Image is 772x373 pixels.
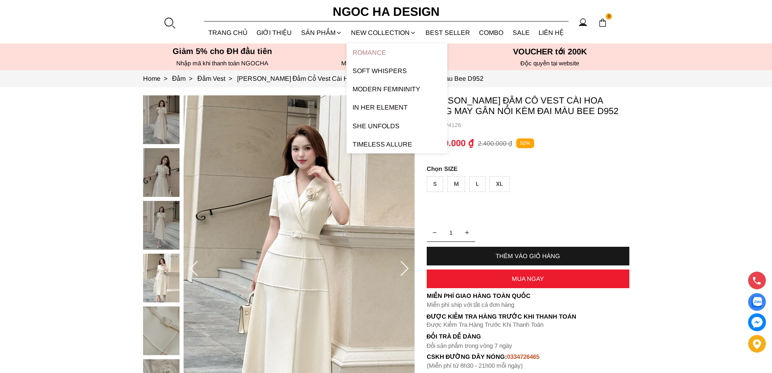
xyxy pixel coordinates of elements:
[160,75,171,82] span: >
[748,293,766,311] a: Display image
[176,60,268,67] font: Nhập mã khi thanh toán NGOCHA
[606,13,612,20] span: 0
[427,275,629,282] div: MUA NGAY
[325,2,447,22] a: Ngoc Ha Design
[172,75,198,82] a: Link to Đầm
[143,75,172,82] a: Link to Home
[475,22,508,43] a: Combo
[197,75,237,82] a: Link to Đầm Vest
[534,22,569,43] a: LIÊN HỆ
[752,297,762,307] img: Display image
[478,140,512,147] p: 2.400.000 ₫
[427,224,475,241] input: Quantity input
[307,60,466,67] h6: MIễn phí ship cho tất cả đơn hàng
[441,122,629,128] p: TP4126
[427,342,513,349] font: Đổi sản phẩm trong vòng 7 ngày
[427,138,474,149] p: 1.200.000 ₫
[186,75,196,82] span: >
[427,95,629,116] p: [PERSON_NAME] Đầm Cổ Vest Cài Hoa Tùng May Gân Nổi Kèm Đai Màu Bee D952
[204,22,252,43] a: TRANG CHỦ
[143,148,180,197] img: Louisa Dress_ Đầm Cổ Vest Cài Hoa Tùng May Gân Nổi Kèm Đai Màu Bee D952_mini_1
[427,165,629,172] p: SIZE
[470,60,629,67] h6: Độc quyền tại website
[143,95,180,144] img: Louisa Dress_ Đầm Cổ Vest Cài Hoa Tùng May Gân Nổi Kèm Đai Màu Bee D952_mini_0
[490,176,509,192] div: XL
[748,313,766,331] a: messenger
[427,292,530,299] font: Miễn phí giao hàng toàn quốc
[470,47,629,56] h5: VOUCHER tới 200K
[252,22,297,43] a: GIỚI THIỆU
[427,301,514,308] font: Miễn phí ship với tất cả đơn hàng
[427,333,629,340] h6: Đổi trả dễ dàng
[507,353,539,360] font: 0334726465
[427,313,629,320] p: Được Kiểm Tra Hàng Trước Khi Thanh Toán
[598,18,607,27] img: img-CART-ICON-ksit0nf1
[427,252,629,259] div: THÊM VÀO GIỎ HÀNG
[346,22,421,43] a: NEW COLLECTION
[447,176,465,192] div: M
[143,201,180,250] img: Louisa Dress_ Đầm Cổ Vest Cài Hoa Tùng May Gân Nổi Kèm Đai Màu Bee D952_mini_2
[237,75,483,82] a: Link to Louisa Dress_ Đầm Cổ Vest Cài Hoa Tùng May Gân Nổi Kèm Đai Màu Bee D952
[421,22,475,43] a: BEST SELLER
[469,176,485,192] div: L
[346,80,447,98] a: Modern Femininity
[427,353,507,360] font: cskh đường dây nóng:
[508,22,535,43] a: SALE
[346,98,447,116] a: In Her Element
[225,75,235,82] span: >
[297,22,347,43] div: SẢN PHẨM
[143,306,180,355] img: Louisa Dress_ Đầm Cổ Vest Cài Hoa Tùng May Gân Nổi Kèm Đai Màu Bee D952_mini_4
[346,43,447,62] a: ROMANCE
[427,321,629,328] p: Được Kiểm Tra Hàng Trước Khi Thanh Toán
[427,362,523,369] font: (Miễn phí từ 8h30 - 21h00 mỗi ngày)
[346,62,447,80] a: Soft Whispers
[346,117,447,135] a: SHE UNFOLDS
[143,254,180,302] img: Louisa Dress_ Đầm Cổ Vest Cài Hoa Tùng May Gân Nổi Kèm Đai Màu Bee D952_mini_3
[427,176,443,192] div: S
[173,47,272,56] font: Giảm 5% cho ĐH đầu tiên
[346,135,447,153] a: Timeless Allure
[516,138,534,149] p: 50%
